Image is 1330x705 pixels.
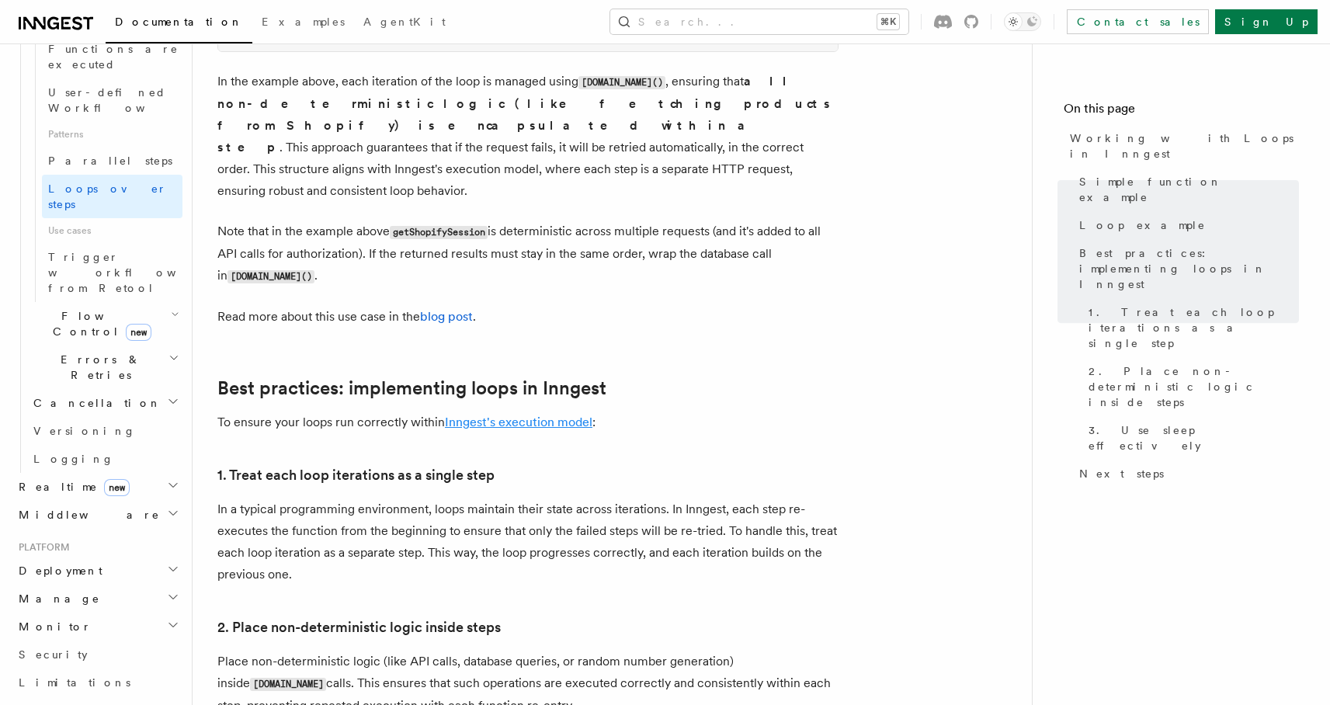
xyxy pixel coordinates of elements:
[104,479,130,496] span: new
[1082,298,1299,357] a: 1. Treat each loop iterations as a single step
[250,678,326,691] code: [DOMAIN_NAME]
[1064,124,1299,168] a: Working with Loops in Inngest
[12,591,100,606] span: Manage
[27,417,182,445] a: Versioning
[217,412,839,433] p: To ensure your loops run correctly within :
[217,221,839,287] p: Note that in the example above is deterministic across multiple requests (and it's added to all A...
[217,377,606,399] a: Best practices: implementing loops in Inngest
[42,243,182,302] a: Trigger workflows from Retool
[12,541,70,554] span: Platform
[42,218,182,243] span: Use cases
[363,16,446,28] span: AgentKit
[48,251,219,294] span: Trigger workflows from Retool
[27,346,182,389] button: Errors & Retries
[445,415,592,429] a: Inngest's execution model
[1082,357,1299,416] a: 2. Place non-deterministic logic inside steps
[1079,466,1164,481] span: Next steps
[420,309,473,324] a: blog post
[1067,9,1209,34] a: Contact sales
[126,324,151,341] span: new
[217,464,495,486] a: 1. Treat each loop iterations as a single step
[42,175,182,218] a: Loops over steps
[262,16,345,28] span: Examples
[12,501,182,529] button: Middleware
[1079,217,1206,233] span: Loop example
[27,395,161,411] span: Cancellation
[217,616,501,638] a: 2. Place non-deterministic logic inside steps
[42,19,182,78] a: How Functions are executed
[877,14,899,30] kbd: ⌘K
[1073,460,1299,488] a: Next steps
[1215,9,1318,34] a: Sign Up
[227,270,314,283] code: [DOMAIN_NAME]()
[48,155,172,167] span: Parallel steps
[12,585,182,613] button: Manage
[1073,211,1299,239] a: Loop example
[12,563,102,578] span: Deployment
[12,479,130,495] span: Realtime
[27,445,182,473] a: Logging
[1089,363,1299,410] span: 2. Place non-deterministic logic inside steps
[12,507,160,523] span: Middleware
[48,86,188,114] span: User-defined Workflows
[33,453,114,465] span: Logging
[217,498,839,585] p: In a typical programming environment, loops maintain their state across iterations. In Inngest, e...
[12,619,92,634] span: Monitor
[390,226,488,239] code: getShopifySession
[1079,245,1299,292] span: Best practices: implementing loops in Inngest
[48,27,179,71] span: How Functions are executed
[12,641,182,669] a: Security
[1089,422,1299,453] span: 3. Use sleep effectively
[610,9,908,34] button: Search...⌘K
[106,5,252,43] a: Documentation
[217,71,839,202] p: In the example above, each iteration of the loop is managed using , ensuring that . This approach...
[217,306,839,328] p: Read more about this use case in the .
[578,76,665,89] code: [DOMAIN_NAME]()
[1082,416,1299,460] a: 3. Use sleep effectively
[12,669,182,696] a: Limitations
[1070,130,1299,161] span: Working with Loops in Inngest
[115,16,243,28] span: Documentation
[19,676,130,689] span: Limitations
[27,302,182,346] button: Flow Controlnew
[1079,174,1299,205] span: Simple function example
[42,122,182,147] span: Patterns
[27,389,182,417] button: Cancellation
[48,182,167,210] span: Loops over steps
[1004,12,1041,31] button: Toggle dark mode
[27,308,171,339] span: Flow Control
[27,352,168,383] span: Errors & Retries
[1073,168,1299,211] a: Simple function example
[12,473,182,501] button: Realtimenew
[19,648,88,661] span: Security
[42,147,182,175] a: Parallel steps
[1073,239,1299,298] a: Best practices: implementing loops in Inngest
[354,5,455,42] a: AgentKit
[12,613,182,641] button: Monitor
[252,5,354,42] a: Examples
[1064,99,1299,124] h4: On this page
[12,557,182,585] button: Deployment
[33,425,136,437] span: Versioning
[1089,304,1299,351] span: 1. Treat each loop iterations as a single step
[42,78,182,122] a: User-defined Workflows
